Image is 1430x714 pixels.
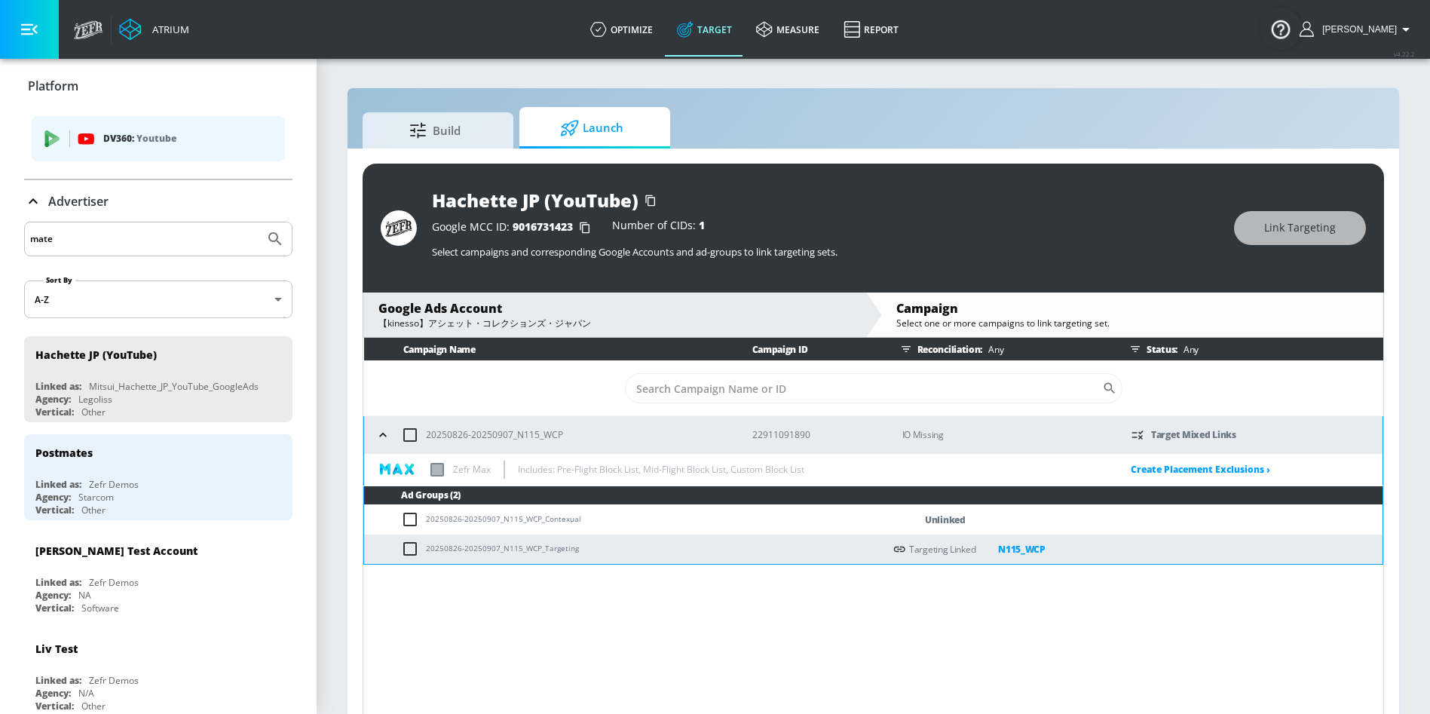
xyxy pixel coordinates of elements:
[78,491,114,504] div: Starcom
[78,687,94,700] div: N/A
[625,373,1102,403] input: Search Campaign Name or ID
[35,380,81,393] div: Linked as:
[81,700,106,712] div: Other
[35,642,78,656] div: Liv Test
[831,2,911,57] a: Report
[78,393,112,406] div: Legoliss
[432,188,638,213] div: Hachette JP (YouTube)
[24,180,292,222] div: Advertiser
[364,486,1383,505] th: Ad Groups (2)
[612,220,705,235] div: Number of CIDs:
[453,461,491,477] p: Zefr Max
[699,218,705,232] span: 1
[35,544,198,558] div: [PERSON_NAME] Test Account
[534,110,649,146] span: Launch
[24,434,292,520] div: PostmatesLinked as:Zefr DemosAgency:StarcomVertical:Other
[89,674,139,687] div: Zefr Demos
[895,338,1107,360] div: Reconciliation:
[909,541,1046,558] div: Targeting Linked
[89,380,259,393] div: Mitsui_Hachette_JP_YouTube_GoogleAds
[81,602,119,614] div: Software
[426,427,563,443] p: 20250826-20250907_N115_WCP
[48,193,109,210] p: Advertiser
[378,300,850,317] div: Google Ads Account
[119,18,189,41] a: Atrium
[896,317,1368,329] div: Select one or more campaigns to link targeting set.
[1300,20,1415,38] button: [PERSON_NAME]
[24,65,292,107] div: Platform
[364,505,883,535] td: 20250826-20250907_N115_WCP_Contexual
[432,245,1219,259] p: Select campaigns and corresponding Google Accounts and ad-groups to link targeting sets.
[24,336,292,422] div: Hachette JP (YouTube)Linked as:Mitsui_Hachette_JP_YouTube_GoogleAdsAgency:LegolissVertical:Other
[81,504,106,516] div: Other
[35,491,71,504] div: Agency:
[30,229,259,249] input: Search by name
[518,461,804,477] p: Includes: Pre-Flight Block List, Mid-Flight Block List, Custom Block List
[32,116,285,161] div: DV360: Youtube
[32,110,285,171] ul: list of platforms
[43,275,75,285] label: Sort By
[24,532,292,618] div: [PERSON_NAME] Test AccountLinked as:Zefr DemosAgency:NAVertical:Software
[28,78,78,94] p: Platform
[35,348,157,362] div: Hachette JP (YouTube)
[35,478,81,491] div: Linked as:
[35,602,74,614] div: Vertical:
[78,589,91,602] div: NA
[925,511,966,529] p: Unlinked
[752,427,878,443] p: 22911091890
[35,687,71,700] div: Agency:
[35,674,81,687] div: Linked as:
[35,700,74,712] div: Vertical:
[89,576,139,589] div: Zefr Demos
[364,338,728,361] th: Campaign Name
[363,293,865,337] div: Google Ads Account【kinesso】アシェット・コレクションズ・ジャパン
[1151,426,1236,443] p: Target Mixed Links
[35,393,71,406] div: Agency:
[136,130,176,146] p: Youtube
[35,446,93,460] div: Postmates
[902,426,1107,443] p: IO Missing
[81,406,106,418] div: Other
[728,338,878,361] th: Campaign ID
[625,373,1122,403] div: Search CID Name or Number
[513,219,573,234] span: 9016731423
[432,220,597,235] div: Google MCC ID:
[378,112,492,149] span: Build
[35,589,71,602] div: Agency:
[1260,8,1302,50] button: Open Resource Center
[259,222,292,256] button: Submit Search
[35,504,74,516] div: Vertical:
[982,342,1003,357] p: Any
[665,2,744,57] a: Target
[1124,338,1383,360] div: Status:
[103,130,273,147] p: DV360:
[896,300,1368,317] div: Campaign
[89,478,139,491] div: Zefr Demos
[1131,463,1270,476] a: Create Placement Exclusions ›
[35,406,74,418] div: Vertical:
[578,2,665,57] a: optimize
[364,535,883,564] td: 20250826-20250907_N115_WCP_Targeting
[1177,342,1199,357] p: Any
[378,317,850,330] div: 【kinesso】アシェット・コレクションズ・ジャパン
[975,541,1046,558] a: N115_WCP
[24,280,292,318] div: A-Z
[35,576,81,589] div: Linked as:
[24,106,292,179] div: Platform
[1394,50,1415,58] span: v 4.22.2
[744,2,831,57] a: measure
[146,23,189,36] div: Atrium
[1316,24,1397,35] span: login as: yin_jingyi@legoliss.co.jp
